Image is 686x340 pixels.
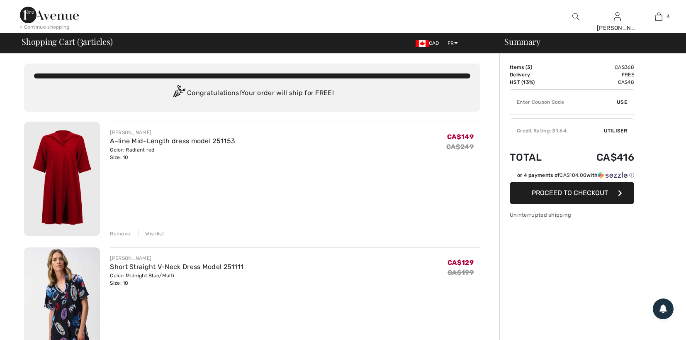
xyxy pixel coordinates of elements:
[655,12,662,22] img: My Cart
[446,143,474,151] s: CA$249
[567,64,634,71] td: CA$368
[614,12,621,20] a: Se connecter
[448,259,474,267] span: CA$129
[448,269,474,276] s: CA$199
[567,143,634,171] td: CA$416
[567,71,634,78] td: Free
[510,171,634,182] div: or 4 payments ofCA$104.00withSezzle Cliquez pour en savoir plus sur Sezzle
[110,263,243,271] a: Short Straight V-Neck Dress Model 251111
[510,90,617,115] input: Code promo
[416,40,429,47] img: Canadian Dollar
[567,78,634,86] td: CA$48
[560,172,586,178] span: CA$104.00
[447,133,474,141] span: CA$149
[527,64,530,70] span: 3
[80,35,83,46] span: 3
[170,85,187,102] img: Congratulation2.svg
[110,129,235,136] div: [PERSON_NAME]
[617,98,627,106] span: Use
[572,12,579,22] img: research
[532,189,608,197] span: Proceed to checkout
[110,137,235,145] a: A-line Mid-Length dress model 251153
[83,36,112,47] font: articles)
[20,7,79,23] img: 1st Avenue
[510,211,634,219] div: Uninterrupted shipping
[448,40,454,46] font: FR
[667,13,669,20] span: 3
[604,127,627,135] span: Utiliser
[510,64,530,70] font: Items (
[510,71,567,78] td: Delivery
[22,36,80,47] font: Shopping Cart (
[510,182,634,204] button: Proceed to checkout
[110,254,243,262] div: [PERSON_NAME]
[110,230,130,237] div: Remove
[110,273,174,286] font: Color: Midnight Blue/Multi Size: 10
[598,171,628,179] img: Sezzle
[510,127,604,135] div: Credit Rating: 31.64
[510,78,567,86] td: HST (13%)
[597,24,637,32] div: [PERSON_NAME]
[510,143,567,171] td: Total
[614,12,621,22] img: My info
[24,122,100,236] img: A-line Mid-Length dress model 251153
[110,147,154,160] font: Color: Radiant red Size: 10
[20,23,70,31] div: < Continue shopping
[138,230,164,237] div: Wishlist
[638,12,679,22] a: 3
[510,64,567,71] td: )
[517,172,598,178] font: or 4 payments of with
[494,37,681,46] div: Summary
[187,89,334,97] font: Congratulations! Your order will ship for FREE!
[416,40,443,46] span: CAD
